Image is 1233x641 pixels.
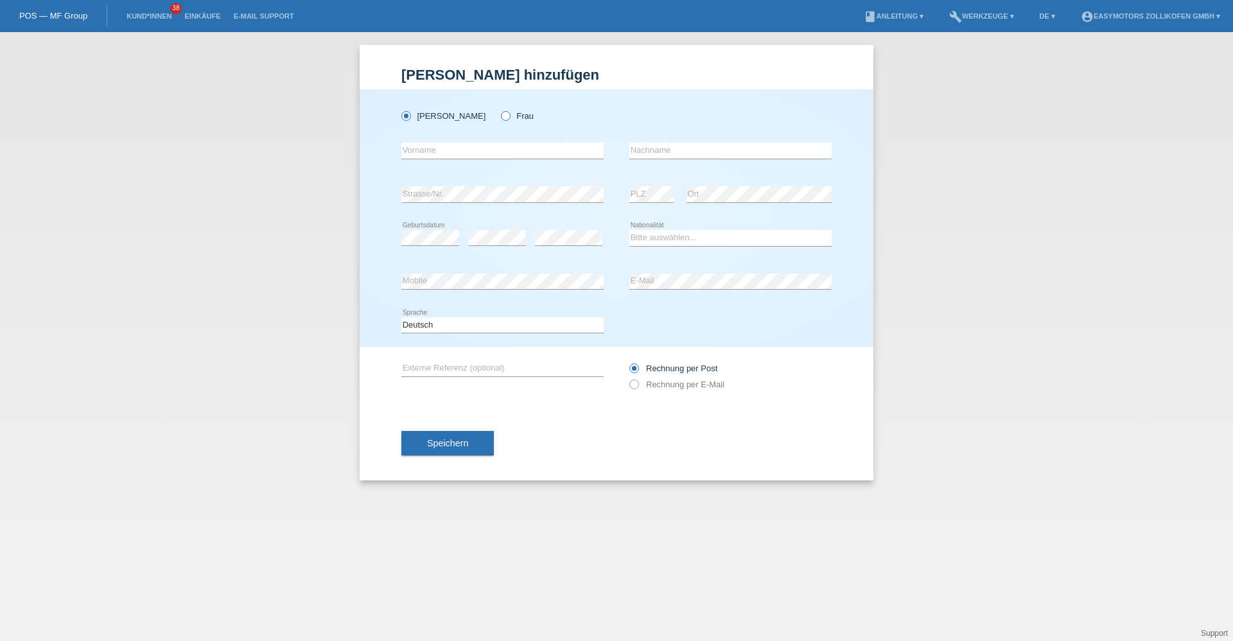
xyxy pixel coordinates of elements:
[857,12,930,20] a: bookAnleitung ▾
[629,380,638,396] input: Rechnung per E-Mail
[943,12,1020,20] a: buildWerkzeuge ▾
[1081,10,1094,23] i: account_circle
[629,380,724,389] label: Rechnung per E-Mail
[401,111,485,121] label: [PERSON_NAME]
[170,3,182,14] span: 38
[629,364,717,373] label: Rechnung per Post
[401,111,410,119] input: [PERSON_NAME]
[427,438,468,448] span: Speichern
[120,12,178,20] a: Kund*innen
[1033,12,1062,20] a: DE ▾
[501,111,534,121] label: Frau
[1074,12,1227,20] a: account_circleEasymotors Zollikofen GmbH ▾
[19,11,87,21] a: POS — MF Group
[949,10,962,23] i: build
[501,111,509,119] input: Frau
[401,431,494,455] button: Speichern
[629,364,638,380] input: Rechnung per Post
[178,12,227,20] a: Einkäufe
[864,10,877,23] i: book
[401,67,832,83] h1: [PERSON_NAME] hinzufügen
[1201,629,1228,638] a: Support
[227,12,301,20] a: E-Mail Support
